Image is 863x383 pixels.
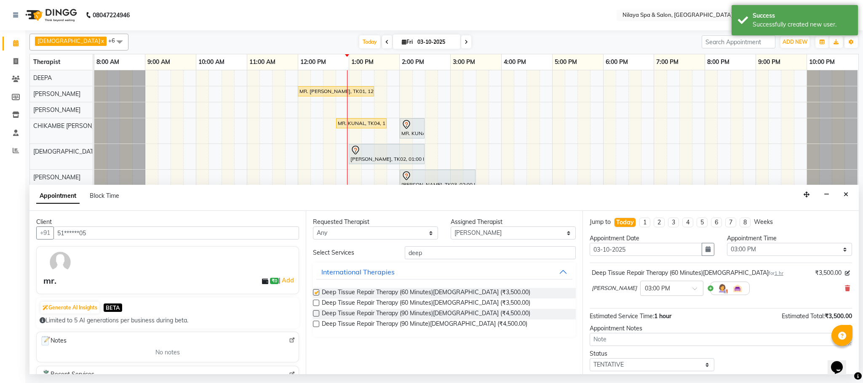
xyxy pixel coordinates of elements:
[145,56,172,68] a: 9:00 AM
[553,56,579,68] a: 5:00 PM
[604,56,630,68] a: 6:00 PM
[279,275,295,285] span: |
[33,106,80,114] span: [PERSON_NAME]
[316,264,572,279] button: International Therapies
[299,88,373,95] div: MR. [PERSON_NAME], TK01, 12:00 PM-01:30 PM, Deep Tissue Repair Therapy (90 Minutes)[DEMOGRAPHIC_D...
[337,120,386,127] div: MR. KUNAL, TK04, 12:45 PM-01:45 PM, Deep Tissue Repair Therapy (60 Minutes)[DEMOGRAPHIC_DATA]
[775,270,783,276] span: 1 hr
[322,309,530,319] span: Deep Tissue Repair Therapy (90 Minutes)[DEMOGRAPHIC_DATA] (₹4,500.00)
[350,145,424,163] div: [PERSON_NAME], TK02, 01:00 PM-02:30 PM, Deep Tissue Repair Therapy (90 Minutes)[DEMOGRAPHIC_DATA]
[307,248,398,257] div: Select Services
[415,36,457,48] input: 2025-10-03
[93,3,130,27] b: 08047224946
[247,56,278,68] a: 11:00 AM
[90,192,119,199] span: Block Time
[401,171,475,189] div: [PERSON_NAME], TK03, 02:00 PM-03:30 PM, Deep Tissue Repair Therapy (60 Minutes)[DEMOGRAPHIC_DATA]
[322,319,527,330] span: Deep Tissue Repair Therapy (90 Minute)[DEMOGRAPHIC_DATA] (₹4,500.00)
[155,348,180,357] span: No notes
[769,270,783,276] small: for
[21,3,79,27] img: logo
[322,288,530,298] span: Deep Tissue Repair Therapy (60 Minutes)[DEMOGRAPHIC_DATA] (₹3,500.00)
[590,243,703,256] input: yyyy-mm-dd
[590,234,715,243] div: Appointment Date
[359,35,380,48] span: Today
[33,90,80,98] span: [PERSON_NAME]
[654,312,671,320] span: 1 hour
[780,36,810,48] button: ADD NEW
[727,234,852,243] div: Appointment Time
[740,218,751,227] li: 8
[313,218,438,226] div: Requested Therapist
[400,56,426,68] a: 2:00 PM
[40,370,94,380] span: Recent Services
[639,218,650,227] li: 1
[451,56,477,68] a: 3:00 PM
[40,302,99,314] button: Generate AI Insights
[196,56,227,68] a: 10:00 AM
[48,250,72,274] img: avatar
[815,269,842,277] span: ₹3,500.00
[401,120,424,137] div: MR. KUNAL, TK04, 02:00 PM-02:30 PM, African Cocoa Butter and Almond Scrub([DEMOGRAPHIC_DATA]) 30 Min
[43,274,56,287] div: mr.
[705,56,732,68] a: 8:00 PM
[753,20,852,29] div: Successfully created new user.
[40,316,296,325] div: Limited to 5 AI generations per business during beta.
[322,298,530,309] span: Deep Tissue Repair Therapy (60 Minutes)[DEMOGRAPHIC_DATA] (₹3,500.00)
[349,56,376,68] a: 1:00 PM
[33,173,80,181] span: [PERSON_NAME]
[782,312,825,320] span: Estimated Total:
[697,218,708,227] li: 5
[711,218,722,227] li: 6
[590,218,611,226] div: Jump to
[298,56,328,68] a: 12:00 PM
[682,218,693,227] li: 4
[825,312,852,320] span: ₹3,500.00
[828,349,855,375] iframe: chat widget
[845,271,850,276] i: Edit price
[321,267,395,277] div: International Therapies
[36,189,80,204] span: Appointment
[590,312,654,320] span: Estimated Service Time:
[725,218,736,227] li: 7
[654,56,681,68] a: 7:00 PM
[37,37,100,44] span: [DEMOGRAPHIC_DATA]
[592,269,783,277] div: Deep Tissue Repair Therapy (60 Minutes)[DEMOGRAPHIC_DATA]
[590,324,852,333] div: Appointment Notes
[502,56,528,68] a: 4:00 PM
[108,37,121,44] span: +6
[753,11,852,20] div: Success
[405,246,576,259] input: Search by service name
[33,122,113,130] span: CHIKAMBE [PERSON_NAME]
[281,275,295,285] a: Add
[840,188,852,201] button: Close
[732,283,743,293] img: Interior.png
[590,349,715,358] div: Status
[702,35,775,48] input: Search Appointment
[400,39,415,45] span: Fri
[33,58,60,66] span: Therapist
[33,74,52,82] span: DEEPA
[807,56,837,68] a: 10:00 PM
[717,283,727,293] img: Hairdresser.png
[53,226,299,239] input: Search by Name/Mobile/Email/Code
[668,218,679,227] li: 3
[451,218,576,226] div: Assigned Therapist
[33,148,99,155] span: [DEMOGRAPHIC_DATA]
[100,37,104,44] a: x
[36,218,299,226] div: Client
[270,278,279,285] span: ₹0
[756,56,783,68] a: 9:00 PM
[616,218,634,227] div: Today
[36,226,54,239] button: +91
[94,56,121,68] a: 8:00 AM
[40,335,67,346] span: Notes
[783,39,807,45] span: ADD NEW
[754,218,773,226] div: Weeks
[104,303,122,311] span: BETA
[592,284,637,293] span: [PERSON_NAME]
[654,218,665,227] li: 2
